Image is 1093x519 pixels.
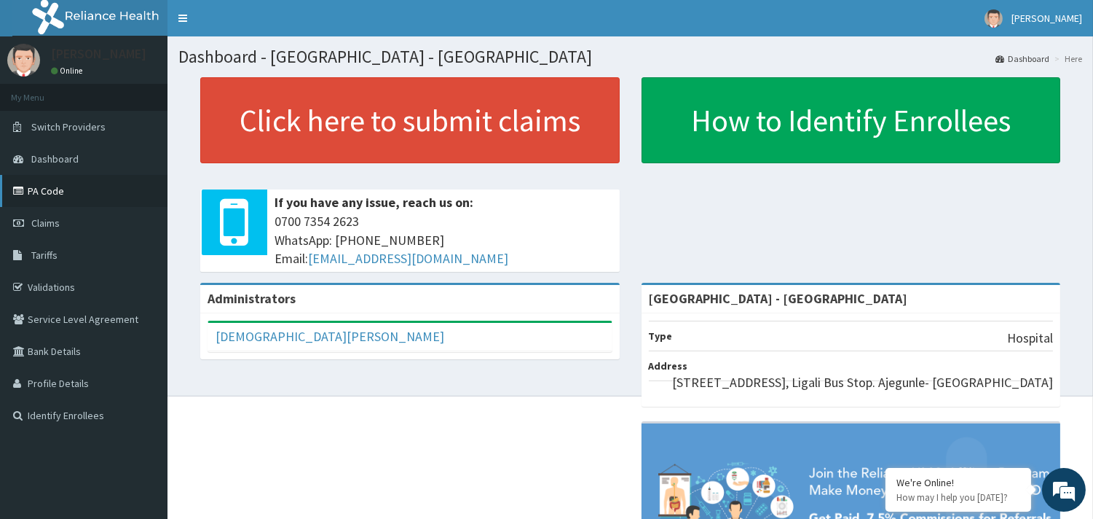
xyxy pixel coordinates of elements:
strong: [GEOGRAPHIC_DATA] - [GEOGRAPHIC_DATA] [649,290,908,307]
b: If you have any issue, reach us on: [275,194,473,211]
span: We're online! [84,163,201,310]
b: Type [649,329,673,343]
li: Here [1051,52,1082,65]
div: Minimize live chat window [239,7,274,42]
a: Dashboard [995,52,1049,65]
a: [EMAIL_ADDRESS][DOMAIN_NAME] [308,250,508,267]
a: How to Identify Enrollees [642,77,1061,163]
p: [PERSON_NAME] [51,47,146,61]
b: Address [649,359,688,372]
img: User Image [985,9,1003,28]
a: Online [51,66,86,76]
div: Chat with us now [76,82,245,101]
p: How may I help you today? [896,491,1020,504]
img: d_794563401_company_1708531726252_794563401 [27,73,59,109]
b: Administrators [208,290,296,307]
textarea: Type your message and hit 'Enter' [7,356,277,407]
span: Tariffs [31,249,58,262]
a: [DEMOGRAPHIC_DATA][PERSON_NAME] [216,328,444,345]
span: Switch Providers [31,120,106,133]
div: We're Online! [896,476,1020,489]
span: 0700 7354 2623 WhatsApp: [PHONE_NUMBER] Email: [275,212,612,268]
p: [STREET_ADDRESS], Ligali Bus Stop. Ajegunle- [GEOGRAPHIC_DATA] [672,373,1053,392]
span: Dashboard [31,152,79,165]
span: [PERSON_NAME] [1011,12,1082,25]
span: Claims [31,216,60,230]
img: User Image [7,44,40,77]
a: Click here to submit claims [200,77,620,163]
p: Hospital [1007,329,1053,348]
h1: Dashboard - [GEOGRAPHIC_DATA] - [GEOGRAPHIC_DATA] [178,47,1082,66]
